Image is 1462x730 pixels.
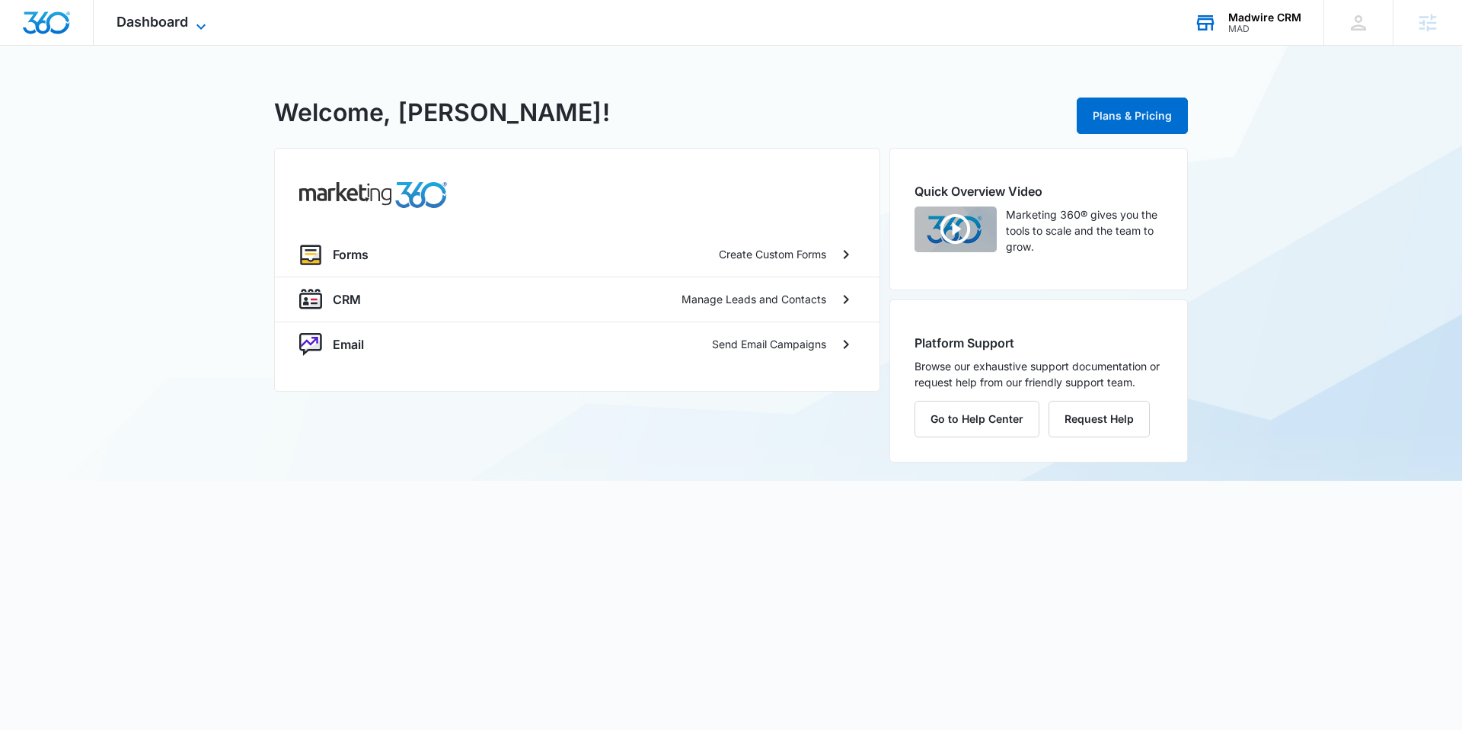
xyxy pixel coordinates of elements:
p: Marketing 360® gives you the tools to scale and the team to grow. [1006,207,1163,255]
h2: Platform Support [915,334,1163,352]
p: Forms [333,245,369,264]
p: Email [333,335,364,354]
button: Go to Help Center [915,401,1039,437]
p: Browse our exhaustive support documentation or request help from our friendly support team. [915,358,1163,390]
a: nurtureEmailSend Email Campaigns [275,322,879,367]
p: Manage Leads and Contacts [682,291,826,307]
a: Request Help [1049,412,1150,425]
div: account id [1228,24,1301,34]
a: crmCRMManage Leads and Contacts [275,277,879,322]
a: formsFormsCreate Custom Forms [275,232,879,277]
p: Create Custom Forms [719,246,826,262]
h1: Welcome, [PERSON_NAME]! [274,94,610,131]
span: Dashboard [117,14,188,30]
button: Request Help [1049,401,1150,437]
p: CRM [333,290,361,309]
p: Send Email Campaigns [712,336,826,352]
a: Plans & Pricing [1077,109,1188,122]
a: Go to Help Center [915,412,1049,425]
img: crm [299,288,322,311]
div: account name [1228,11,1301,24]
img: common.products.marketing.title [299,182,447,208]
img: Quick Overview Video [915,207,997,252]
button: Plans & Pricing [1077,98,1188,134]
h2: Quick Overview Video [915,182,1163,200]
img: forms [299,243,322,266]
img: nurture [299,333,322,356]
